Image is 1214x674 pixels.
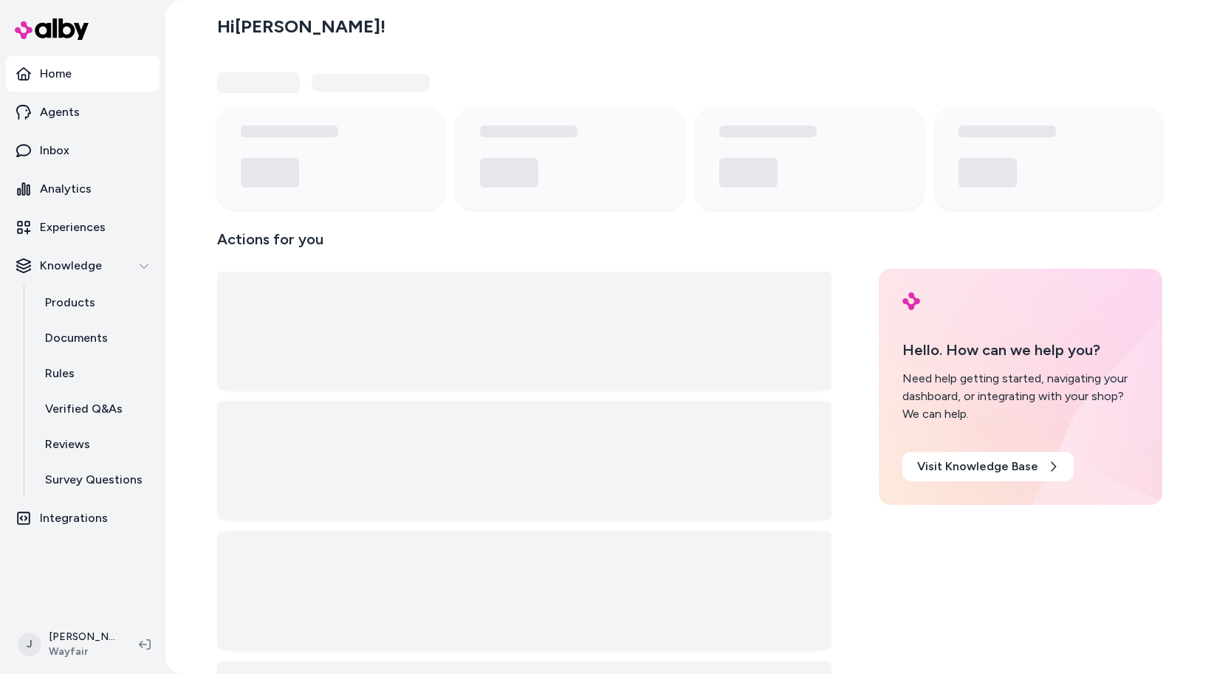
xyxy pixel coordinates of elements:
p: Home [40,65,72,83]
p: Experiences [40,219,106,236]
p: Documents [45,329,108,347]
p: Actions for you [217,227,831,263]
p: Rules [45,365,75,382]
a: Visit Knowledge Base [902,452,1074,481]
p: Reviews [45,436,90,453]
p: Knowledge [40,257,102,275]
a: Agents [6,94,160,130]
a: Home [6,56,160,92]
a: Inbox [6,133,160,168]
a: Experiences [6,210,160,245]
span: Wayfair [49,644,115,659]
button: Knowledge [6,248,160,283]
a: Survey Questions [30,462,160,498]
a: Integrations [6,501,160,536]
a: Products [30,285,160,320]
img: alby Logo [15,18,89,40]
h2: Hi [PERSON_NAME] ! [217,16,385,38]
a: Verified Q&As [30,391,160,427]
p: Integrations [40,509,108,527]
p: Inbox [40,142,69,159]
a: Documents [30,320,160,356]
button: J[PERSON_NAME]Wayfair [9,621,127,668]
p: Products [45,294,95,312]
span: J [18,633,41,656]
p: [PERSON_NAME] [49,630,115,644]
a: Rules [30,356,160,391]
p: Survey Questions [45,471,143,489]
p: Verified Q&As [45,400,123,418]
p: Agents [40,103,80,121]
p: Hello. How can we help you? [902,339,1139,361]
a: Reviews [30,427,160,462]
div: Need help getting started, navigating your dashboard, or integrating with your shop? We can help. [902,370,1139,423]
p: Analytics [40,180,92,198]
img: alby Logo [902,292,920,310]
a: Analytics [6,171,160,207]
